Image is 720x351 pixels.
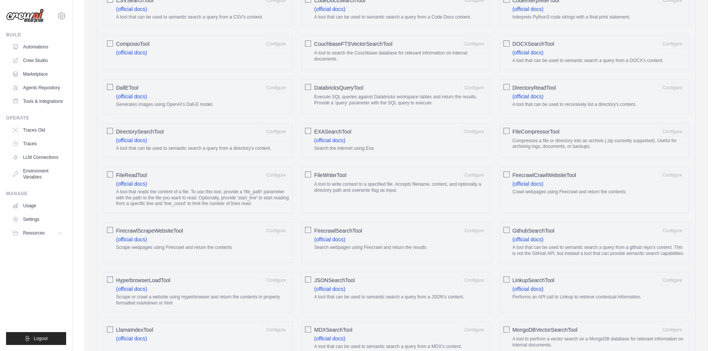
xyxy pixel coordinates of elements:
[314,294,487,300] p: A tool that can be used to semantic search a query from a JSON's content.
[513,236,543,242] a: (official docs)
[461,127,488,137] button: EXASearchTool (official docs) Search the internet using Exa
[513,40,554,48] span: DOCXSearchTool
[6,9,44,23] img: Logo
[314,137,345,143] a: (official docs)
[116,84,138,92] span: DallETool
[263,325,289,335] button: LlamaIndexTool (official docs)
[314,40,392,48] span: CouchbaseFTSVectorSearchTool
[9,151,66,163] a: LLM Connections
[263,127,289,137] button: DirectorySearchTool (official docs) A tool that can be used to semantic search a query from a dir...
[116,181,147,187] a: (official docs)
[659,127,686,137] button: FileCompressorTool Compresses a file or directory into an archive (.zip currently supported). Use...
[6,115,66,121] div: Operate
[263,83,289,93] button: DallETool (official docs) Generates images using OpenAI's Dall-E model.
[6,332,66,345] button: Logout
[314,6,345,12] a: (official docs)
[513,93,543,99] a: (official docs)
[6,32,66,38] div: Build
[513,84,556,92] span: DirectoryReadTool
[116,245,289,251] p: Scrape webpages using Firecrawl and return the contents
[116,171,147,179] span: FileReadTool
[9,41,66,53] a: Automations
[314,245,487,251] p: Search webpages using Firecrawl and return the results
[314,14,487,20] p: A tool that can be used to semantic search a query from a Code Docs content.
[314,286,345,292] a: (official docs)
[9,82,66,94] a: Agents Repository
[314,94,487,106] p: Execute SQL queries against Databricks workspace tables and return the results. Provide a 'query'...
[513,171,576,179] span: FirecrawlCrawlWebsiteTool
[9,227,66,239] button: Resources
[116,40,150,48] span: ComposioTool
[116,146,289,152] p: A tool that can be used to semantic search a query from a directory's content.
[263,226,289,236] button: FirecrawlScrapeWebsiteTool (official docs) Scrape webpages using Firecrawl and return the contents
[116,50,147,56] a: (official docs)
[659,275,686,285] button: LinkupSearchTool (official docs) Performs an API call to Linkup to retrieve contextual information.
[314,50,487,62] p: A tool to search the Couchbase database for relevant information on internal documents.
[116,326,153,334] span: LlamaIndexTool
[513,14,686,20] p: Interprets Python3 code strings with a final print statement.
[513,227,554,235] span: GithubSearchTool
[513,181,543,187] a: (official docs)
[9,200,66,212] a: Usage
[116,276,170,284] span: HyperbrowserLoadTool
[314,335,345,342] a: (official docs)
[263,39,289,49] button: ComposioTool (official docs)
[116,286,147,292] a: (official docs)
[314,326,352,334] span: MDXSearchTool
[314,182,487,193] p: A tool to write content to a specified file. Accepts filename, content, and optionally a director...
[9,68,66,80] a: Marketplace
[513,326,578,334] span: MongoDBVectorSearchTool
[116,102,289,108] p: Generates images using OpenAI's Dall-E model.
[513,276,554,284] span: LinkupSearchTool
[263,170,289,180] button: FileReadTool (official docs) A tool that reads the content of a file. To use this tool, provide a...
[263,275,289,285] button: HyperbrowserLoadTool (official docs) Scrape or crawl a website using Hyperbrowser and return the ...
[116,137,147,143] a: (official docs)
[116,335,147,342] a: (official docs)
[9,124,66,136] a: Traces Old
[9,138,66,150] a: Traces
[513,294,686,300] p: Performs an API call to Linkup to retrieve contextual information.
[659,325,686,335] button: MongoDBVectorSearchTool A tool to perfrom a vector search on a MongoDB database for relevant info...
[461,226,488,236] button: FirecrawlSearchTool (official docs) Search webpages using Firecrawl and return the results
[314,344,487,350] p: A tool that can be used to semantic search a query from a MDX's content.
[116,227,183,235] span: FirecrawlScrapeWebsiteTool
[23,230,45,236] span: Resources
[314,128,351,135] span: EXASearchTool
[314,146,487,152] p: Search the internet using Exa
[116,14,289,20] p: A tool that can be used to semantic search a query from a CSV's content.
[9,165,66,183] a: Environment Variables
[513,102,686,108] p: A tool that can be used to recursively list a directory's content.
[314,171,346,179] span: FileWriterTool
[513,128,559,135] span: FileCompressorTool
[314,236,345,242] a: (official docs)
[659,226,686,236] button: GithubSearchTool (official docs) A tool that can be used to semantic search a query from a github...
[659,83,686,93] button: DirectoryReadTool (official docs) A tool that can be used to recursively list a directory's content.
[659,39,686,49] button: DOCXSearchTool (official docs) A tool that can be used to semantic search a query from a DOCX's c...
[116,294,289,306] p: Scrape or crawl a website using Hyperbrowser and return the contents in properly formatted markdo...
[513,286,543,292] a: (official docs)
[513,245,686,256] p: A tool that can be used to semantic search a query from a github repo's content. This is not the ...
[461,275,488,285] button: JSONSearchTool (official docs) A tool that can be used to semantic search a query from a JSON's c...
[314,227,362,235] span: FirecrawlSearchTool
[659,170,686,180] button: FirecrawlCrawlWebsiteTool (official docs) Crawl webpages using Firecrawl and return the contents
[6,191,66,197] div: Manage
[116,189,289,207] p: A tool that reads the content of a file. To use this tool, provide a 'file_path' parameter with t...
[513,50,543,56] a: (official docs)
[513,6,543,12] a: (official docs)
[461,39,488,49] button: CouchbaseFTSVectorSearchTool A tool to search the Couchbase database for relevant information on ...
[9,213,66,225] a: Settings
[116,128,164,135] span: DirectorySearchTool
[116,236,147,242] a: (official docs)
[34,335,48,342] span: Logout
[9,54,66,67] a: Crew Studio
[116,6,147,12] a: (official docs)
[513,336,686,348] p: A tool to perfrom a vector search on a MongoDB database for relevant information on internal docu...
[461,170,488,180] button: FileWriterTool A tool to write content to a specified file. Accepts filename, content, and option...
[513,189,686,195] p: Crawl webpages using Firecrawl and return the contents
[461,325,488,335] button: MDXSearchTool (official docs) A tool that can be used to semantic search a query from a MDX's con...
[513,58,686,64] p: A tool that can be used to semantic search a query from a DOCX's content.
[314,276,355,284] span: JSONSearchTool
[116,93,147,99] a: (official docs)
[513,138,686,150] p: Compresses a file or directory into an archive (.zip currently supported). Useful for archiving l...
[314,84,363,92] span: DatabricksQueryTool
